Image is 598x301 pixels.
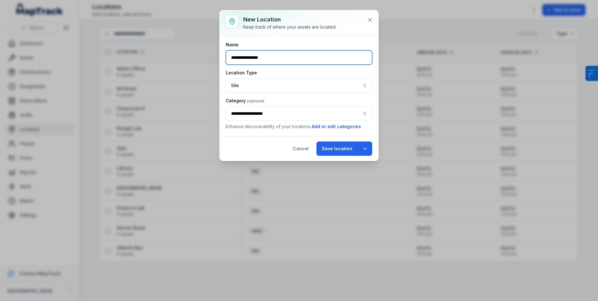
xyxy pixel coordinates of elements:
label: Category [226,98,264,104]
button: Add or edit categories [311,123,361,130]
p: Enhance discoverability of your locations. [226,123,372,130]
button: Site [226,78,372,93]
button: Save location [316,141,358,156]
label: Name [226,42,239,48]
label: Location Type [226,70,257,76]
div: Keep track of where your assets are located. [243,24,336,30]
h3: New location [243,15,336,24]
button: Cancel [287,141,314,156]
